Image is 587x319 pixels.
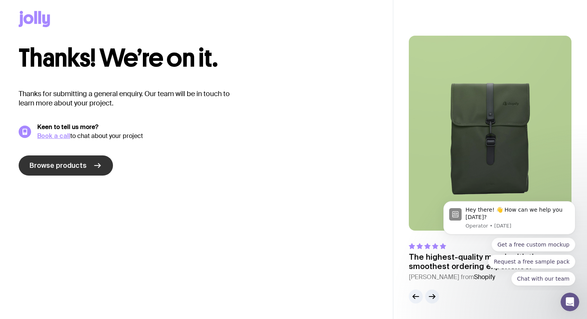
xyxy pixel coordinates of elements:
[19,89,242,108] p: Thanks for submitting a general enquiry. Our team will be in touch to learn more about your project.
[432,194,587,290] iframe: Intercom notifications message
[30,161,87,170] span: Browse products
[409,252,571,271] p: The highest-quality merch with the smoothest ordering experience.
[19,43,217,73] span: Thanks! We’re on it.
[37,123,374,131] h5: Keen to tell us more?
[19,155,113,176] a: Browse products
[409,272,571,282] cite: [PERSON_NAME] from
[37,132,374,140] div: to chat about your project
[37,132,70,139] a: Book a call
[561,293,579,311] iframe: Intercom live chat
